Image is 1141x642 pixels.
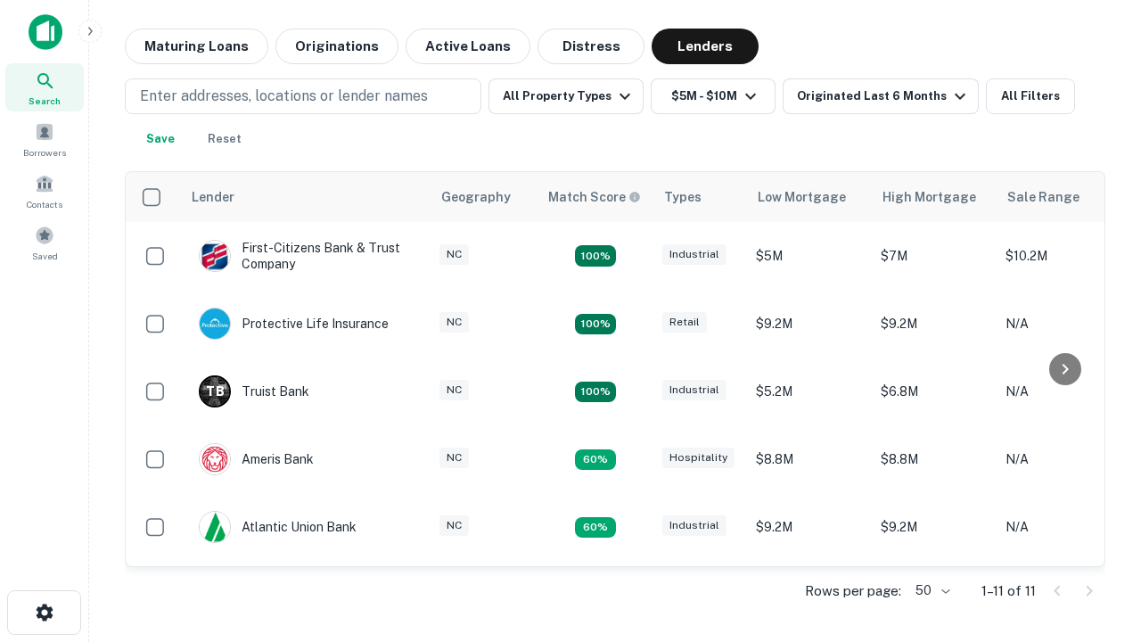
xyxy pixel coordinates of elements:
div: Matching Properties: 3, hasApolloMatch: undefined [575,382,616,403]
button: Active Loans [406,29,530,64]
button: All Property Types [488,78,644,114]
td: $9.2M [747,493,872,561]
td: $7M [872,222,997,290]
img: picture [200,309,230,339]
button: Reset [196,121,253,157]
button: Distress [538,29,644,64]
td: $6.3M [747,561,872,629]
div: NC [439,312,469,333]
a: Search [5,63,84,111]
div: Industrial [662,380,726,400]
div: Industrial [662,244,726,265]
div: NC [439,244,469,265]
span: Borrowers [23,145,66,160]
p: Enter addresses, locations or lender names [140,86,428,107]
div: First-citizens Bank & Trust Company [199,240,413,272]
button: Enter addresses, locations or lender names [125,78,481,114]
div: Atlantic Union Bank [199,511,357,543]
iframe: Chat Widget [1052,442,1141,528]
div: Low Mortgage [758,186,846,208]
img: picture [200,444,230,474]
th: Capitalize uses an advanced AI algorithm to match your search with the best lender. The match sco... [538,172,653,222]
img: picture [200,512,230,542]
th: Low Mortgage [747,172,872,222]
th: Geography [431,172,538,222]
td: $9.2M [872,493,997,561]
p: 1–11 of 11 [981,580,1036,602]
button: Save your search to get updates of matches that match your search criteria. [132,121,189,157]
div: Matching Properties: 2, hasApolloMatch: undefined [575,314,616,335]
div: Matching Properties: 1, hasApolloMatch: undefined [575,449,616,471]
p: Rows per page: [805,580,901,602]
div: Originated Last 6 Months [797,86,971,107]
div: 50 [908,578,953,604]
div: Protective Life Insurance [199,308,389,340]
div: NC [439,380,469,400]
button: Originated Last 6 Months [783,78,979,114]
span: Saved [32,249,58,263]
button: Lenders [652,29,759,64]
div: Retail [662,312,707,333]
div: Sale Range [1007,186,1079,208]
span: Search [29,94,61,108]
button: Originations [275,29,398,64]
img: picture [200,241,230,271]
div: NC [439,515,469,536]
button: All Filters [986,78,1075,114]
a: Contacts [5,167,84,215]
div: NC [439,448,469,468]
td: $6.8M [872,358,997,425]
div: Types [664,186,702,208]
td: $5M [747,222,872,290]
span: Contacts [27,197,62,211]
td: $9.2M [872,290,997,358]
th: Lender [181,172,431,222]
div: Truist Bank [199,375,309,407]
a: Borrowers [5,115,84,163]
div: Matching Properties: 2, hasApolloMatch: undefined [575,245,616,267]
td: $9.2M [747,290,872,358]
td: $6.3M [872,561,997,629]
a: Saved [5,218,84,267]
button: Maturing Loans [125,29,268,64]
img: capitalize-icon.png [29,14,62,50]
div: Industrial [662,515,726,536]
th: Types [653,172,747,222]
h6: Match Score [548,187,637,207]
button: $5M - $10M [651,78,776,114]
div: Geography [441,186,511,208]
td: $8.8M [872,425,997,493]
td: $5.2M [747,358,872,425]
p: T B [206,383,224,401]
td: $8.8M [747,425,872,493]
div: High Mortgage [882,186,976,208]
div: Matching Properties: 1, hasApolloMatch: undefined [575,517,616,539]
th: High Mortgage [872,172,997,222]
div: Hospitality [662,448,735,468]
div: Lender [192,186,234,208]
div: Ameris Bank [199,443,314,475]
div: Capitalize uses an advanced AI algorithm to match your search with the best lender. The match sco... [548,187,641,207]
